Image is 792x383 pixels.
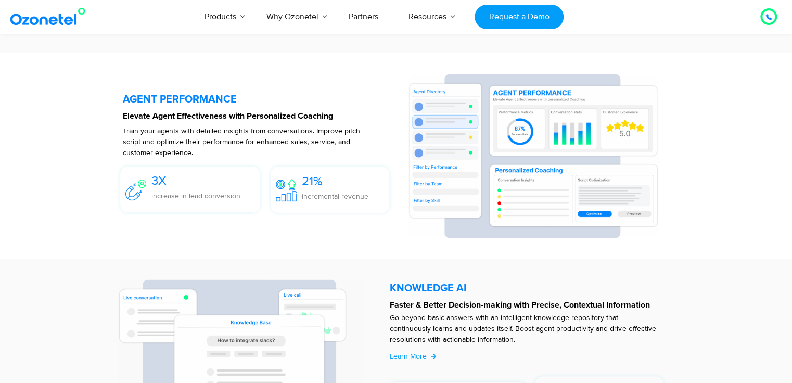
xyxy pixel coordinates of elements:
h5: AGENT PERFORMANCE [123,94,397,105]
p: Train your agents with detailed insights from conversations. Improve pitch script and optimize th... [123,125,361,158]
span: 3X [151,173,167,188]
a: Learn More [390,351,436,362]
a: Request a Demo [475,5,564,29]
img: 21% [276,179,297,201]
strong: Faster & Better Decision-making with Precise, Contextual Information [390,301,649,309]
span: 21% [302,174,323,189]
p: increase in lead conversion [151,190,240,201]
p: Go beyond basic answers with an intelligent knowledge repository that continuously learns and upd... [390,312,659,345]
h5: KNOWLEDGE AI​​ [390,283,669,293]
img: 3X [125,180,146,200]
p: incremental revenue [302,191,368,202]
strong: Elevate Agent Effectiveness with Personalized Coaching [123,112,333,120]
span: Learn More [390,352,427,361]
